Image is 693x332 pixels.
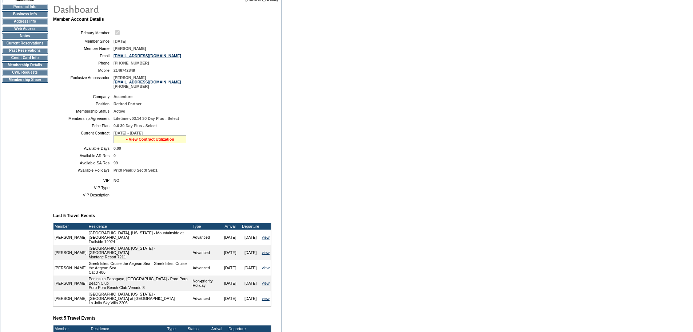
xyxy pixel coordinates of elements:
td: Advanced [191,260,220,276]
td: [PERSON_NAME] [53,260,88,276]
span: Active [113,109,125,113]
td: [DATE] [240,260,261,276]
td: Available SA Res: [56,161,111,165]
td: Available Holidays: [56,168,111,172]
span: Lifetime v03.14 30 Day Plus - Select [113,116,179,121]
a: [EMAIL_ADDRESS][DOMAIN_NAME] [113,80,181,84]
td: Available AR Res: [56,153,111,158]
span: 2146742849 [113,68,135,73]
td: [PERSON_NAME] [53,230,88,245]
td: Type [166,325,187,332]
td: Membership Agreement: [56,116,111,121]
td: Available Days: [56,146,111,151]
td: Advanced [191,245,220,260]
td: [DATE] [220,260,240,276]
td: [GEOGRAPHIC_DATA], [US_STATE] - [GEOGRAPHIC_DATA] Montage Resort 7211 [88,245,192,260]
td: VIP Type: [56,185,111,190]
span: [PERSON_NAME] [113,46,146,51]
a: » View Contract Utilization [126,137,174,141]
td: Arrival [207,325,227,332]
td: VIP: [56,178,111,183]
td: [DATE] [240,230,261,245]
td: Position: [56,102,111,106]
td: Personal Info [2,4,48,10]
td: Past Reservations [2,48,48,54]
td: [DATE] [220,276,240,291]
span: Accenture [113,94,132,99]
a: view [262,296,270,301]
td: Member Since: [56,39,111,43]
td: Advanced [191,291,220,306]
b: Member Account Details [53,17,104,22]
td: Primary Member: [56,29,111,36]
span: [DATE] [113,39,126,43]
td: CWL Requests [2,70,48,75]
td: Current Contract: [56,131,111,143]
td: Membership Status: [56,109,111,113]
span: 0-0 30 Day Plus - Select [113,124,157,128]
td: Address Info [2,19,48,24]
td: Phone: [56,61,111,65]
a: [EMAIL_ADDRESS][DOMAIN_NAME] [113,54,181,58]
td: Member [53,325,88,332]
td: VIP Description: [56,193,111,197]
td: Mobile: [56,68,111,73]
td: [PERSON_NAME] [53,276,88,291]
span: [PERSON_NAME] [PHONE_NUMBER] [113,75,181,89]
a: view [262,250,270,255]
td: Advanced [191,230,220,245]
span: Pri:0 Peak:0 Sec:0 Sel:1 [113,168,158,172]
b: Next 5 Travel Events [53,316,96,321]
td: [DATE] [220,245,240,260]
td: [DATE] [240,291,261,306]
td: Member [53,223,88,230]
td: [DATE] [220,230,240,245]
a: view [262,235,270,239]
span: Retired Partner [113,102,142,106]
td: Residence [90,325,166,332]
td: [DATE] [220,291,240,306]
td: Company: [56,94,111,99]
td: [GEOGRAPHIC_DATA], [US_STATE] - Mountainside at [GEOGRAPHIC_DATA] Trailside 14024 [88,230,192,245]
span: 0.00 [113,146,121,151]
a: view [262,281,270,285]
td: Arrival [220,223,240,230]
td: Credit Card Info [2,55,48,61]
td: [PERSON_NAME] [53,291,88,306]
td: Membership Share [2,77,48,83]
td: Member Name: [56,46,111,51]
td: Type [191,223,220,230]
td: [PERSON_NAME] [53,245,88,260]
td: Peninsula Papagayo, [GEOGRAPHIC_DATA] - Poro Poro Beach Club Poro Poro Beach Club Venado 8 [88,276,192,291]
td: Business Info [2,11,48,17]
span: 0 [113,153,116,158]
b: Last 5 Travel Events [53,213,95,218]
td: Web Access [2,26,48,32]
td: Non-priority Holiday [191,276,220,291]
td: [DATE] [240,276,261,291]
span: NO [113,178,119,183]
td: Greek Isles: Cruise the Aegean Sea - Greek Isles: Cruise the Aegean Sea Cat 3 406 [88,260,192,276]
a: view [262,266,270,270]
span: 99 [113,161,118,165]
td: [DATE] [240,245,261,260]
td: Price Plan: [56,124,111,128]
td: Departure [227,325,247,332]
img: pgTtlDashboard.gif [53,1,198,16]
td: Membership Details [2,62,48,68]
td: Departure [240,223,261,230]
td: Current Reservations [2,40,48,46]
td: Exclusive Ambassador: [56,75,111,89]
span: [PHONE_NUMBER] [113,61,149,65]
td: Notes [2,33,48,39]
td: Residence [88,223,192,230]
td: Status [187,325,207,332]
span: [DATE] - [DATE] [113,131,143,135]
td: [GEOGRAPHIC_DATA], [US_STATE] - [GEOGRAPHIC_DATA] at [GEOGRAPHIC_DATA] La Jolla Sky Villa 2206 [88,291,192,306]
td: Email: [56,54,111,58]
